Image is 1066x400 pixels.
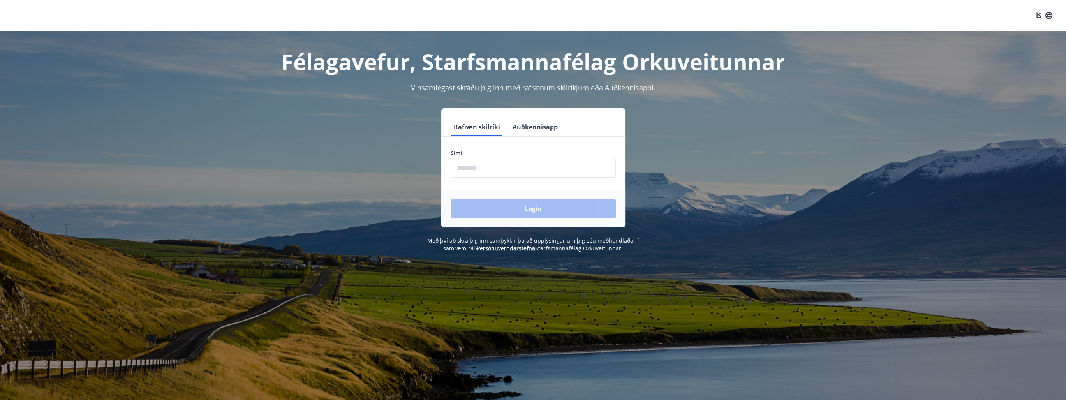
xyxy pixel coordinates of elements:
[411,83,655,92] span: Vinsamlegast skráðu þig inn með rafrænum skilríkjum eða Auðkennisappi.
[427,237,639,252] span: Með því að skrá þig inn samþykkir þú að upplýsingar um þig séu meðhöndlaðar í samræmi við Starfsm...
[262,47,804,76] h1: Félagavefur, Starfsmannafélag Orkuveitunnar
[451,118,503,136] button: Rafræn skilríki
[1032,9,1057,23] button: ÍS
[509,118,561,136] button: Auðkennisapp
[451,149,616,157] label: Sími
[477,245,535,252] a: Persónuverndarstefna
